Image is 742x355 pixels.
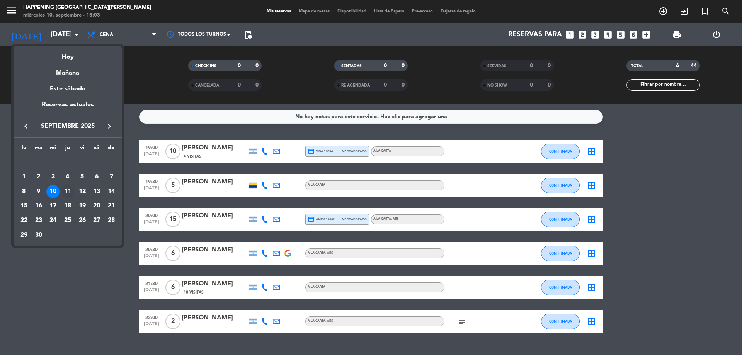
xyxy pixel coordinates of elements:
[90,213,104,228] td: 27 de septiembre de 2025
[17,214,31,227] div: 22
[76,199,89,212] div: 19
[104,213,119,228] td: 28 de septiembre de 2025
[104,184,119,199] td: 14 de septiembre de 2025
[46,214,60,227] div: 24
[32,199,45,212] div: 16
[17,155,119,170] td: SEP.
[17,184,31,199] td: 8 de septiembre de 2025
[61,185,74,198] div: 11
[32,229,45,242] div: 30
[17,170,31,183] div: 1
[75,213,90,228] td: 26 de septiembre de 2025
[90,170,104,184] td: 6 de septiembre de 2025
[17,170,31,184] td: 1 de septiembre de 2025
[46,199,60,212] div: 17
[46,170,60,183] div: 3
[17,213,31,228] td: 22 de septiembre de 2025
[90,185,103,198] div: 13
[90,199,103,212] div: 20
[17,229,31,242] div: 29
[105,199,118,212] div: 21
[21,122,31,131] i: keyboard_arrow_left
[14,46,122,62] div: Hoy
[105,170,118,183] div: 7
[104,170,119,184] td: 7 de septiembre de 2025
[105,185,118,198] div: 14
[31,143,46,155] th: martes
[19,121,33,131] button: keyboard_arrow_left
[90,184,104,199] td: 13 de septiembre de 2025
[17,228,31,243] td: 29 de septiembre de 2025
[75,199,90,213] td: 19 de septiembre de 2025
[14,62,122,78] div: Mañana
[75,143,90,155] th: viernes
[46,184,60,199] td: 10 de septiembre de 2025
[105,122,114,131] i: keyboard_arrow_right
[32,170,45,183] div: 2
[105,214,118,227] div: 28
[46,170,60,184] td: 3 de septiembre de 2025
[104,143,119,155] th: domingo
[61,199,74,212] div: 18
[46,199,60,213] td: 17 de septiembre de 2025
[14,78,122,100] div: Este sábado
[76,170,89,183] div: 5
[90,170,103,183] div: 6
[76,185,89,198] div: 12
[32,214,45,227] div: 23
[60,213,75,228] td: 25 de septiembre de 2025
[60,170,75,184] td: 4 de septiembre de 2025
[75,184,90,199] td: 12 de septiembre de 2025
[76,214,89,227] div: 26
[46,213,60,228] td: 24 de septiembre de 2025
[31,170,46,184] td: 2 de septiembre de 2025
[32,185,45,198] div: 9
[31,213,46,228] td: 23 de septiembre de 2025
[17,143,31,155] th: lunes
[33,121,102,131] span: septiembre 2025
[31,184,46,199] td: 9 de septiembre de 2025
[60,143,75,155] th: jueves
[31,228,46,243] td: 30 de septiembre de 2025
[46,143,60,155] th: miércoles
[61,214,74,227] div: 25
[14,100,122,116] div: Reservas actuales
[46,185,60,198] div: 10
[17,199,31,212] div: 15
[60,184,75,199] td: 11 de septiembre de 2025
[90,214,103,227] div: 27
[75,170,90,184] td: 5 de septiembre de 2025
[61,170,74,183] div: 4
[90,199,104,213] td: 20 de septiembre de 2025
[60,199,75,213] td: 18 de septiembre de 2025
[102,121,116,131] button: keyboard_arrow_right
[31,199,46,213] td: 16 de septiembre de 2025
[104,199,119,213] td: 21 de septiembre de 2025
[17,185,31,198] div: 8
[90,143,104,155] th: sábado
[17,199,31,213] td: 15 de septiembre de 2025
